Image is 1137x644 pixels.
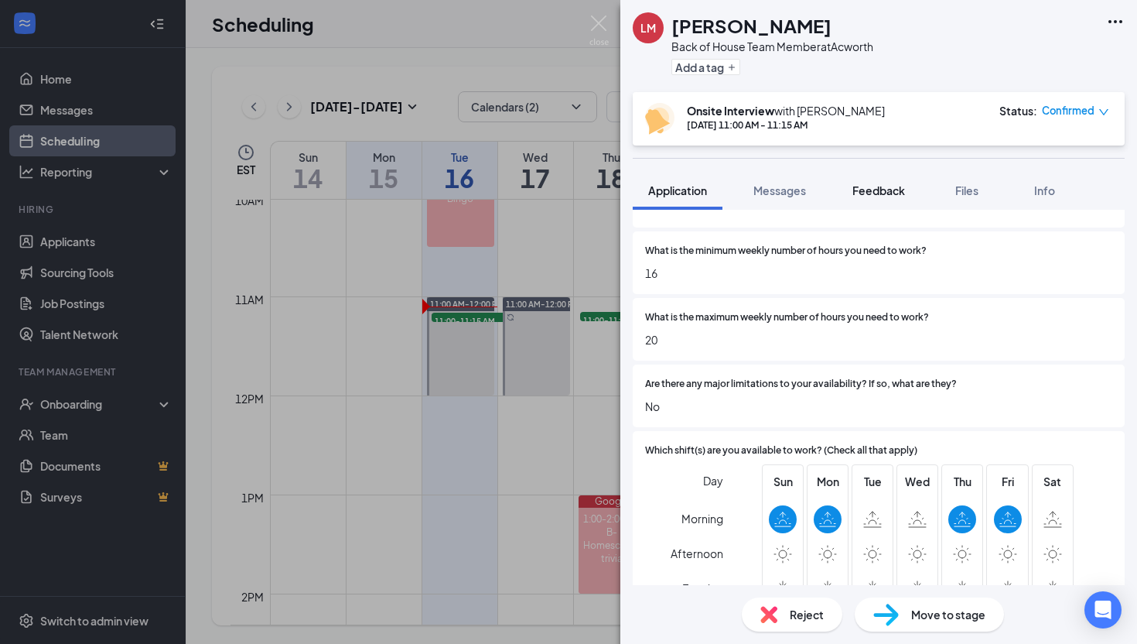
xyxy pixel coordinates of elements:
[948,473,976,490] span: Thu
[681,505,723,533] span: Morning
[1042,103,1094,118] span: Confirmed
[1098,107,1109,118] span: down
[645,398,1112,415] span: No
[687,104,774,118] b: Onsite Interview
[645,444,917,458] span: Which shift(s) are you available to work? (Check all that apply)
[671,39,873,54] div: Back of House Team Member at Acworth
[645,265,1112,282] span: 16
[687,118,885,132] div: [DATE] 11:00 AM - 11:15 AM
[645,244,927,259] span: What is the minimum weekly number of hours you need to work?
[671,59,740,75] button: PlusAdd a tag
[999,103,1037,118] div: Status :
[1084,591,1122,629] div: Open Intercom Messenger
[790,606,824,623] span: Reject
[955,183,978,197] span: Files
[727,63,736,72] svg: Plus
[903,473,931,490] span: Wed
[671,12,831,39] h1: [PERSON_NAME]
[671,540,723,567] span: Afternoon
[682,574,723,602] span: Evening
[859,473,886,490] span: Tue
[753,183,806,197] span: Messages
[648,183,707,197] span: Application
[1106,12,1125,31] svg: Ellipses
[703,472,723,489] span: Day
[1034,183,1055,197] span: Info
[1039,473,1067,490] span: Sat
[769,473,797,490] span: Sun
[911,606,985,623] span: Move to stage
[814,473,842,490] span: Mon
[645,377,957,392] span: Are there any major limitations to your availability? If so, what are they?
[640,20,656,36] div: LM
[687,103,885,118] div: with [PERSON_NAME]
[994,473,1022,490] span: Fri
[645,331,1112,348] span: 20
[852,183,905,197] span: Feedback
[645,310,929,325] span: What is the maximum weekly number of hours you need to work?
